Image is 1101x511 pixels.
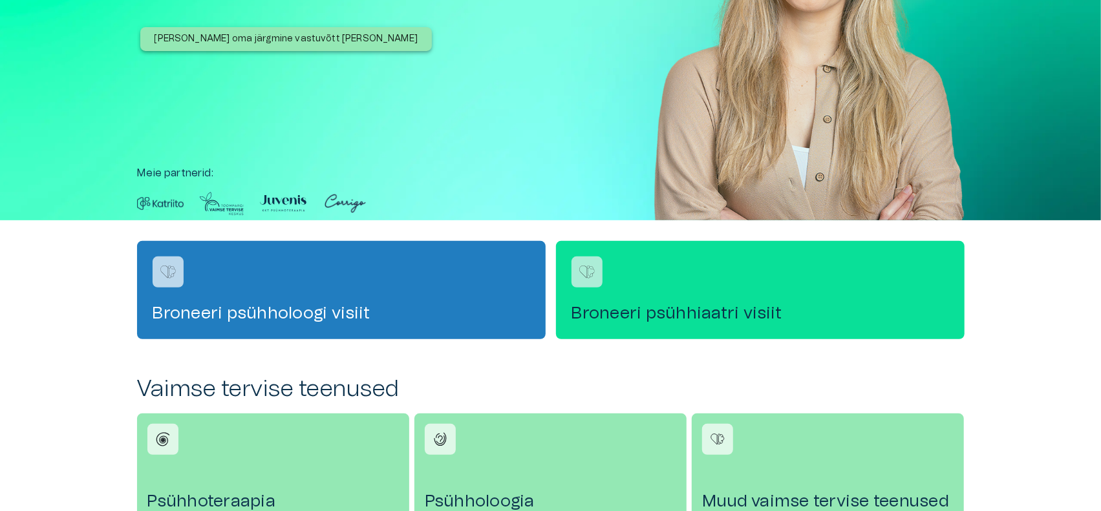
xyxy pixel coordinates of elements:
img: Muud vaimse tervise teenused icon [708,430,727,449]
img: Psühholoogia icon [431,430,450,449]
a: Navigate to service booking [556,241,965,339]
h4: Broneeri psühhiaatri visiit [572,303,949,324]
button: [PERSON_NAME] oma järgmine vastuvõtt [PERSON_NAME] [140,27,433,51]
p: [PERSON_NAME] oma järgmine vastuvõtt [PERSON_NAME] [155,32,418,46]
p: Meie partnerid : [137,165,965,181]
img: Partner logo [260,191,306,216]
img: Partner logo [199,191,245,216]
a: Navigate to service booking [137,241,546,339]
img: Psühhoteraapia icon [153,430,173,449]
h2: Vaimse tervise teenused [137,375,965,403]
img: Partner logo [137,191,184,216]
h4: Broneeri psühholoogi visiit [153,303,530,324]
img: Partner logo [322,191,369,216]
img: Broneeri psühholoogi visiit logo [158,262,178,282]
img: Broneeri psühhiaatri visiit logo [577,262,597,282]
